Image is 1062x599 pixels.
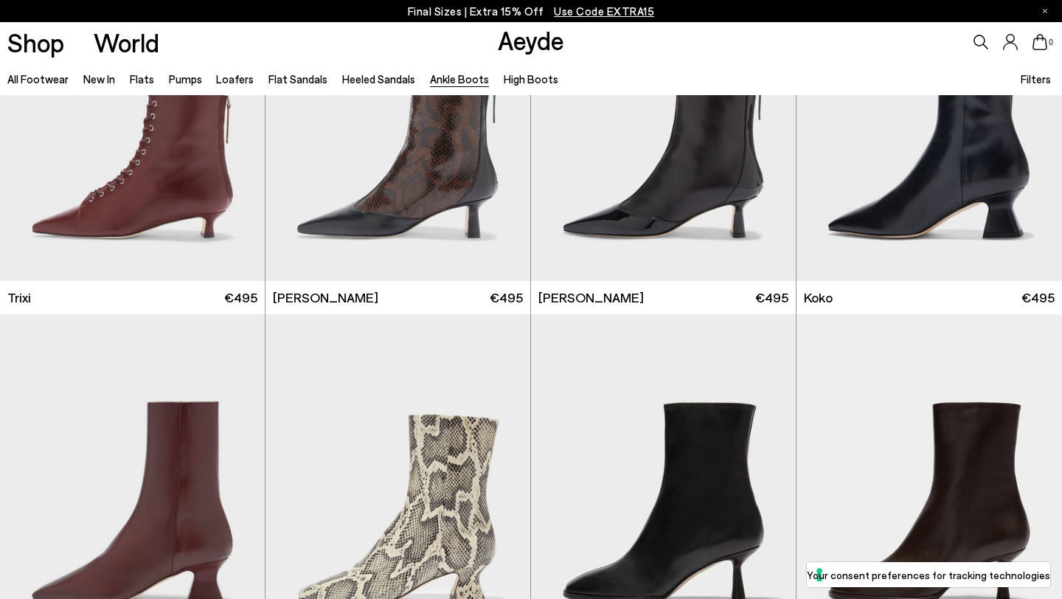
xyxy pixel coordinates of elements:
button: Your consent preferences for tracking technologies [807,562,1050,587]
span: [PERSON_NAME] [273,288,378,307]
a: High Boots [504,72,558,86]
a: 0 [1032,34,1047,50]
span: Navigate to /collections/ss25-final-sizes [554,4,654,18]
a: Ankle Boots [430,72,489,86]
a: Heeled Sandals [342,72,415,86]
p: Final Sizes | Extra 15% Off [408,2,655,21]
a: [PERSON_NAME] €495 [531,281,796,314]
span: Filters [1021,72,1051,86]
a: [PERSON_NAME] €495 [265,281,530,314]
span: Koko [804,288,833,307]
a: Flat Sandals [268,72,327,86]
span: 0 [1047,38,1055,46]
a: Aeyde [498,24,564,55]
a: Loafers [216,72,254,86]
span: €495 [490,288,523,307]
a: Koko €495 [796,281,1062,314]
a: Flats [130,72,154,86]
span: [PERSON_NAME] [538,288,644,307]
span: €495 [224,288,257,307]
span: €495 [755,288,788,307]
a: Pumps [169,72,202,86]
span: Trixi [7,288,31,307]
span: €495 [1021,288,1055,307]
a: New In [83,72,115,86]
a: All Footwear [7,72,69,86]
a: World [94,30,159,55]
a: Shop [7,30,64,55]
label: Your consent preferences for tracking technologies [807,567,1050,583]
